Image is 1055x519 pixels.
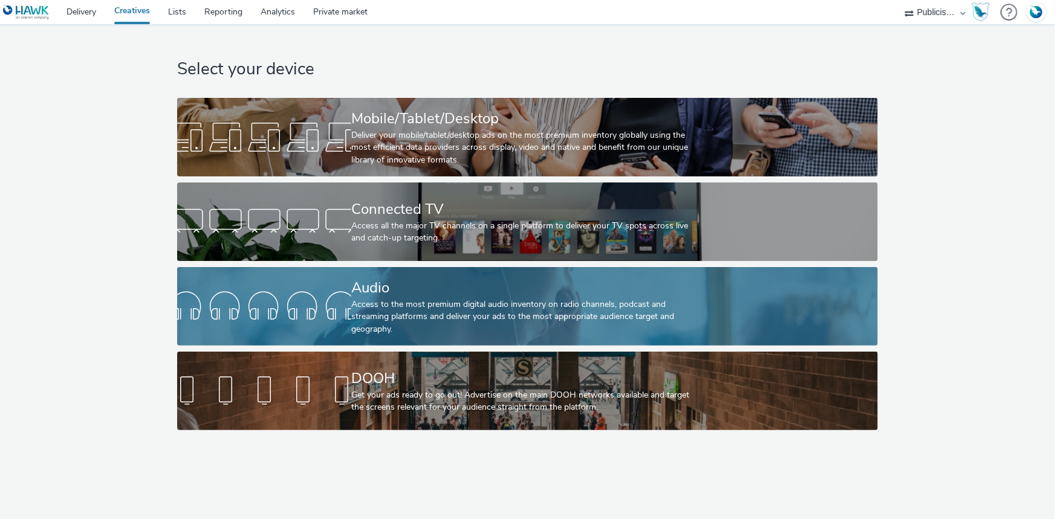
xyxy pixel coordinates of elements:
img: undefined Logo [3,5,50,20]
img: Account FR [1027,3,1045,21]
a: DOOHGet your ads ready to go out! Advertise on the main DOOH networks available and target the sc... [177,352,878,430]
a: Mobile/Tablet/DesktopDeliver your mobile/tablet/desktop ads on the most premium inventory globall... [177,98,878,176]
div: Access to the most premium digital audio inventory on radio channels, podcast and streaming platf... [351,298,699,335]
h1: Select your device [177,58,878,81]
img: Hawk Academy [972,2,990,22]
div: Get your ads ready to go out! Advertise on the main DOOH networks available and target the screen... [351,389,699,414]
div: Audio [351,277,699,298]
a: Connected TVAccess all the major TV channels on a single platform to deliver your TV spots across... [177,182,878,261]
a: Hawk Academy [972,2,995,22]
div: Access all the major TV channels on a single platform to deliver your TV spots across live and ca... [351,220,699,245]
div: Connected TV [351,199,699,220]
a: AudioAccess to the most premium digital audio inventory on radio channels, podcast and streaming ... [177,267,878,346]
div: DOOH [351,368,699,389]
div: Deliver your mobile/tablet/desktop ads on the most premium inventory globally using the most effi... [351,129,699,166]
div: Mobile/Tablet/Desktop [351,108,699,129]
